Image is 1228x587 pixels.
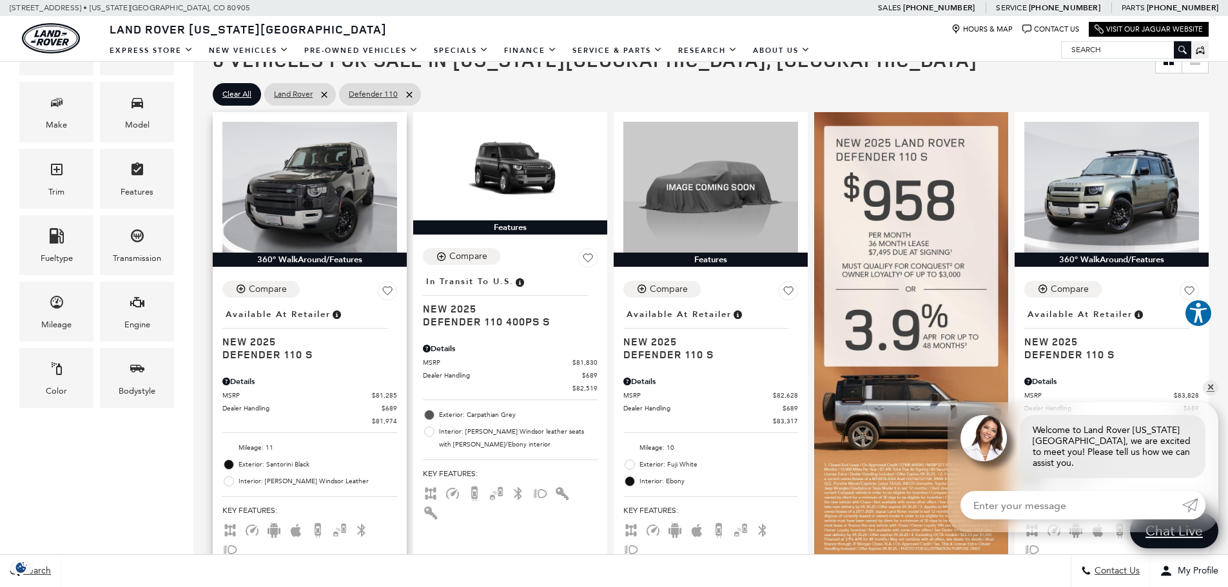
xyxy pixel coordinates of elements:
span: Key Features : [222,503,397,517]
li: Mileage: 11 [222,439,397,456]
div: Fueltype [41,251,73,265]
div: ModelModel [100,82,174,142]
span: Interior: Ebony [639,475,798,488]
div: Make [46,118,67,132]
span: Blind Spot Monitor [733,524,748,534]
span: Parts [1122,3,1145,12]
a: [PHONE_NUMBER] [1147,3,1218,13]
a: Research [670,39,745,62]
span: Land Rover [US_STATE][GEOGRAPHIC_DATA] [110,21,387,37]
span: Service [996,3,1026,12]
span: $83,317 [773,416,798,426]
span: MSRP [423,358,572,367]
span: Defender 110 400PS S [423,315,588,328]
span: Adaptive Cruise Control [445,488,460,497]
div: Pricing Details - Defender 110 S [623,376,798,387]
span: AWD [623,524,639,534]
span: $81,285 [372,390,397,400]
span: Interior Accents [554,488,570,497]
a: [STREET_ADDRESS] • [US_STATE][GEOGRAPHIC_DATA], CO 80905 [10,3,250,12]
span: Key Features : [623,503,798,517]
span: Apple Car-Play [1090,524,1106,534]
span: Blind Spot Monitor [489,488,504,497]
span: Interior: [PERSON_NAME] Windsor leather seats with [PERSON_NAME]/Ebony interior [439,425,598,451]
div: Bodystyle [119,384,155,398]
a: MSRP $81,830 [423,358,598,367]
button: Open user profile menu [1150,555,1228,587]
span: Blind Spot Monitor [332,524,347,534]
span: MSRP [623,390,773,400]
span: Defender 110 S [1024,348,1189,361]
img: Agent profile photo [960,415,1007,461]
span: Exterior: Carpathian Grey [439,409,598,421]
a: Available at RetailerNew 2025Defender 110 S [1024,305,1199,361]
span: Adaptive Cruise Control [1046,524,1062,534]
div: FueltypeFueltype [19,215,93,275]
div: Compare [1051,284,1089,295]
button: Compare Vehicle [222,281,300,298]
span: Bluetooth [755,524,770,534]
span: AWD [222,524,238,534]
span: $689 [783,403,798,413]
span: Available at Retailer [1028,307,1133,322]
span: $689 [582,370,598,380]
span: Android Auto [1068,524,1084,534]
span: Land Rover [274,86,313,102]
aside: Accessibility Help Desk [1184,299,1213,330]
span: Android Auto [266,524,282,534]
span: Bluetooth [354,524,369,534]
span: Dealer Handling [423,370,582,380]
span: Trim [49,159,64,185]
button: Save Vehicle [779,281,798,305]
button: Compare Vehicle [623,281,701,298]
a: MSRP $83,828 [1024,390,1199,400]
a: MSRP $82,628 [623,390,798,400]
div: Features [413,220,607,235]
a: $81,974 [222,416,397,426]
span: Engine [130,291,145,318]
li: Mileage: 10 [623,439,798,456]
img: 2025 LAND ROVER Defender 110 S [623,122,798,253]
span: Model [130,91,145,118]
span: My Profile [1173,566,1218,577]
a: Service & Parts [565,39,670,62]
span: Backup Camera [711,524,726,534]
div: Welcome to Land Rover [US_STATE][GEOGRAPHIC_DATA], we are excited to meet you! Please tell us how... [1020,415,1205,478]
div: 360° WalkAround/Features [213,253,407,267]
a: EXPRESS STORE [102,39,201,62]
span: Clear All [222,86,251,102]
span: MSRP [222,390,372,400]
button: Save Vehicle [1180,281,1199,305]
span: Keyless Entry [423,507,438,516]
div: Trim [48,185,64,199]
span: Fog Lights [1024,544,1040,553]
img: 2025 LAND ROVER Defender 110 S [1024,122,1199,253]
div: TransmissionTransmission [100,215,174,275]
a: Pre-Owned Vehicles [297,39,426,62]
span: $82,628 [773,390,798,400]
span: Fog Lights [623,544,639,553]
a: Dealer Handling $689 [623,403,798,413]
span: Backup Camera [467,488,482,497]
a: $82,519 [423,383,598,393]
div: Features [614,253,808,267]
span: Features [130,159,145,185]
button: Explore your accessibility options [1184,299,1213,327]
a: Contact Us [1022,24,1079,34]
span: Bluetooth [511,488,526,497]
div: Transmission [113,251,161,265]
a: [PHONE_NUMBER] [1029,3,1100,13]
button: Save Vehicle [578,248,598,273]
span: Fog Lights [222,544,238,553]
span: In Transit to U.S. [426,274,514,289]
div: Model [125,118,150,132]
span: Make [49,91,64,118]
div: Compare [449,251,487,262]
div: FeaturesFeatures [100,149,174,209]
span: Defender 110 [349,86,398,102]
span: Fog Lights [532,488,548,497]
span: AWD [423,488,438,497]
span: Interior: [PERSON_NAME] Windsor Leather [239,475,397,488]
a: land-rover [22,23,80,53]
span: Adaptive Cruise Control [244,524,260,534]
